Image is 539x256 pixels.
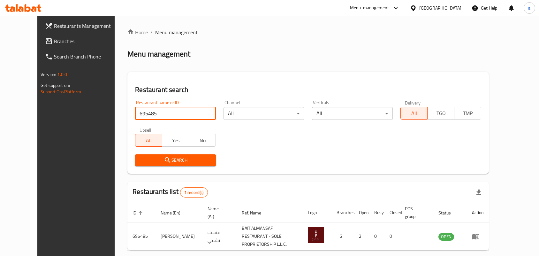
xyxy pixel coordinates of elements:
[430,109,452,118] span: TGO
[133,209,145,217] span: ID
[127,49,190,59] h2: Menu management
[135,154,216,166] button: Search
[237,222,303,251] td: BAIT ALMANSAF RESTAURANT - SOLE PROPRIETORSHIP L.L.C.
[467,203,489,222] th: Action
[127,28,489,36] nav: breadcrumb
[57,70,67,79] span: 1.0.0
[180,187,208,198] div: Total records count
[369,222,384,251] td: 0
[303,203,331,222] th: Logo
[41,88,81,96] a: Support.OpsPlatform
[40,34,127,49] a: Branches
[400,107,428,120] button: All
[208,205,229,220] span: Name (Ar)
[403,109,425,118] span: All
[384,222,400,251] td: 0
[354,222,369,251] td: 2
[528,4,530,12] span: a
[135,134,162,147] button: All
[133,187,208,198] h2: Restaurants list
[41,70,56,79] span: Version:
[127,222,156,251] td: 695485
[155,28,198,36] span: Menu management
[312,107,393,120] div: All
[472,233,484,240] div: Menu
[138,136,160,145] span: All
[127,28,148,36] a: Home
[54,53,122,60] span: Search Branch Phone
[165,136,186,145] span: Yes
[242,209,269,217] span: Ref. Name
[41,81,70,89] span: Get support on:
[161,209,189,217] span: Name (En)
[135,107,216,120] input: Search for restaurant name or ID..
[224,107,304,120] div: All
[140,156,211,164] span: Search
[471,185,486,200] div: Export file
[54,22,122,30] span: Restaurants Management
[150,28,153,36] li: /
[384,203,400,222] th: Closed
[40,49,127,64] a: Search Branch Phone
[156,222,202,251] td: [PERSON_NAME]
[192,136,213,145] span: No
[438,233,454,241] div: OPEN
[419,4,461,12] div: [GEOGRAPHIC_DATA]
[369,203,384,222] th: Busy
[189,134,216,147] button: No
[457,109,479,118] span: TMP
[135,85,481,95] h2: Restaurant search
[427,107,454,120] button: TGO
[405,205,426,220] span: POS group
[40,18,127,34] a: Restaurants Management
[54,37,122,45] span: Branches
[140,128,151,132] label: Upsell
[308,227,324,243] img: Mansaf Nashmi
[331,222,354,251] td: 2
[438,233,454,240] span: OPEN
[405,100,421,105] label: Delivery
[202,222,236,251] td: منسف نشمي
[438,209,459,217] span: Status
[354,203,369,222] th: Open
[162,134,189,147] button: Yes
[180,190,208,196] span: 1 record(s)
[350,4,389,12] div: Menu-management
[331,203,354,222] th: Branches
[127,203,489,251] table: enhanced table
[454,107,481,120] button: TMP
